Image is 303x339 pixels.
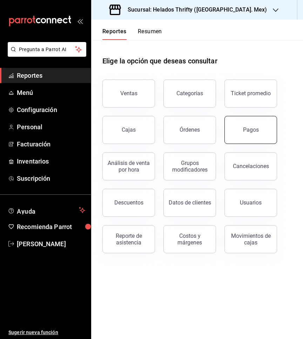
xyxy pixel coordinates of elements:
span: Suscripción [17,174,85,183]
span: Ayuda [17,206,76,214]
button: Ventas [102,79,155,108]
button: Órdenes [163,116,216,144]
div: Costos y márgenes [168,233,211,246]
div: Pagos [243,126,259,133]
span: Sugerir nueva función [8,329,85,336]
span: Inventarios [17,157,85,166]
div: Grupos modificadores [168,160,211,173]
button: Resumen [138,28,162,40]
span: Facturación [17,139,85,149]
span: Reportes [17,71,85,80]
div: Cancelaciones [233,163,269,169]
a: Pregunta a Parrot AI [5,51,86,58]
button: Descuentos [102,189,155,217]
div: Descuentos [114,199,143,206]
button: Cajas [102,116,155,144]
button: open_drawer_menu [77,18,83,24]
div: Órdenes [180,126,200,133]
button: Análisis de venta por hora [102,152,155,180]
button: Usuarios [224,189,277,217]
div: Cajas [122,126,136,133]
div: Datos de clientes [169,199,211,206]
button: Reportes [102,28,127,40]
span: [PERSON_NAME] [17,239,85,249]
button: Datos de clientes [163,189,216,217]
button: Grupos modificadores [163,152,216,180]
span: Recomienda Parrot [17,222,85,231]
div: Análisis de venta por hora [107,160,150,173]
h3: Sucursal: Helados Thrifty ([GEOGRAPHIC_DATA]. Mex) [122,6,267,14]
div: Ventas [120,90,137,97]
span: Pregunta a Parrot AI [19,46,75,53]
span: Personal [17,122,85,132]
button: Cancelaciones [224,152,277,180]
button: Movimientos de cajas [224,225,277,253]
button: Categorías [163,79,216,108]
div: Usuarios [240,199,262,206]
span: Configuración [17,105,85,115]
div: Ticket promedio [231,90,271,97]
div: Reporte de asistencia [107,233,150,246]
h1: Elige la opción que deseas consultar [102,56,217,66]
button: Costos y márgenes [163,225,216,253]
div: Categorías [176,90,203,97]
button: Ticket promedio [224,79,277,108]
div: navigation tabs [102,28,162,40]
div: Movimientos de cajas [229,233,272,246]
button: Reporte de asistencia [102,225,155,253]
button: Pagos [224,116,277,144]
span: Menú [17,88,85,97]
button: Pregunta a Parrot AI [8,42,86,57]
